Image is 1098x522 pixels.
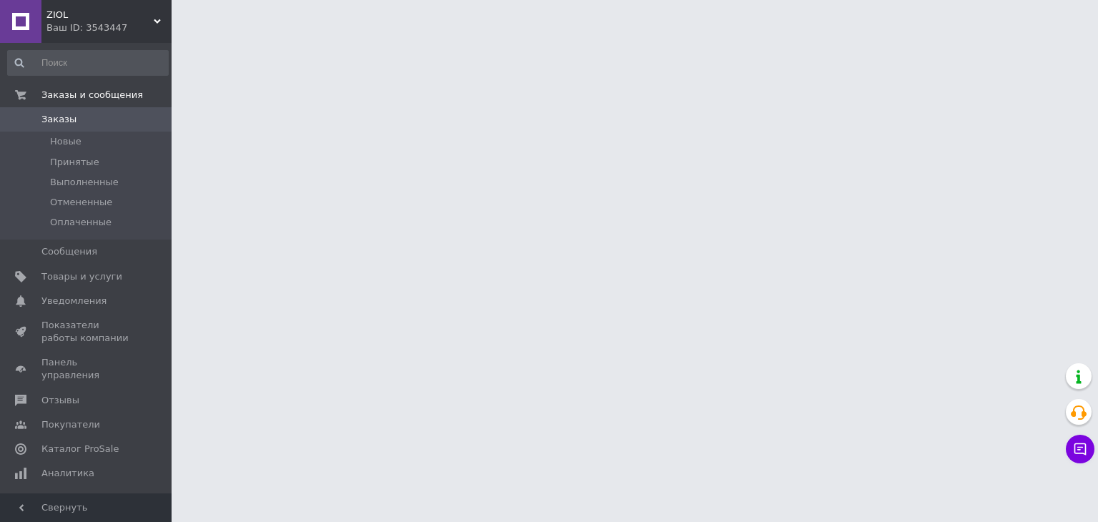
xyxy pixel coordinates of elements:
[41,467,94,480] span: Аналитика
[50,156,99,169] span: Принятые
[41,270,122,283] span: Товары и услуги
[41,356,132,382] span: Панель управления
[41,295,107,307] span: Уведомления
[41,319,132,345] span: Показатели работы компании
[50,216,112,229] span: Оплаченные
[41,418,100,431] span: Покупатели
[41,89,143,102] span: Заказы и сообщения
[41,245,97,258] span: Сообщения
[41,394,79,407] span: Отзывы
[46,9,154,21] span: ZIOL
[7,50,169,76] input: Поиск
[46,21,172,34] div: Ваш ID: 3543447
[41,113,76,126] span: Заказы
[50,196,112,209] span: Отмененные
[50,176,119,189] span: Выполненные
[50,135,81,148] span: Новые
[41,443,119,455] span: Каталог ProSale
[41,491,132,517] span: Инструменты вебмастера и SEO
[1066,435,1094,463] button: Чат с покупателем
